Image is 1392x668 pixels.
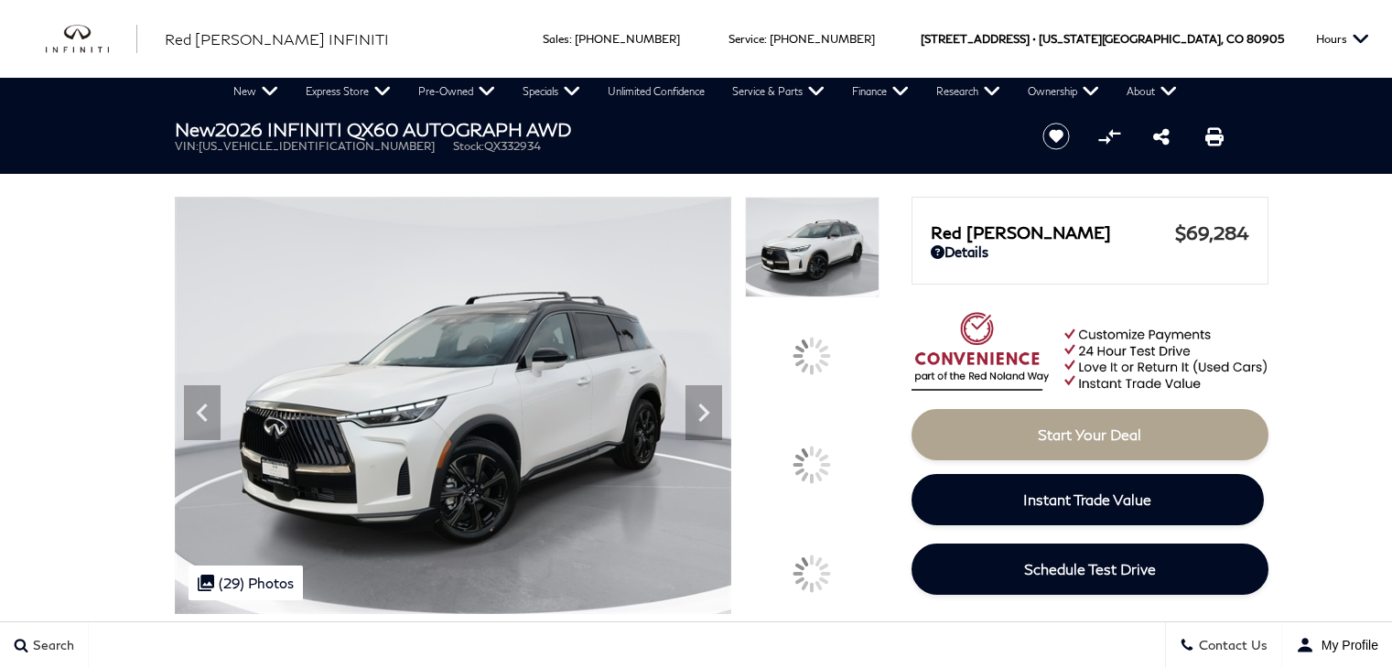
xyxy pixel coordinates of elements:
img: New 2026 2T RAD WHT INFINITI AUTOGRAPH AWD image 1 [745,197,879,297]
a: Instant Trade Value [912,474,1264,525]
span: VIN: [175,139,199,153]
span: Red [PERSON_NAME] [931,222,1175,242]
span: $69,284 [1175,221,1249,243]
img: INFINITI [46,25,137,54]
span: : [764,32,767,46]
a: About [1113,78,1191,105]
a: [STREET_ADDRESS] • [US_STATE][GEOGRAPHIC_DATA], CO 80905 [921,32,1284,46]
span: Schedule Test Drive [1024,560,1156,577]
button: Compare vehicle [1095,123,1123,150]
span: [US_VEHICLE_IDENTIFICATION_NUMBER] [199,139,435,153]
span: Start Your Deal [1038,426,1141,443]
a: Service & Parts [718,78,838,105]
span: QX332934 [484,139,541,153]
a: Red [PERSON_NAME] $69,284 [931,221,1249,243]
a: Unlimited Confidence [594,78,718,105]
a: Pre-Owned [405,78,509,105]
a: Express Store [292,78,405,105]
a: Red [PERSON_NAME] INFINITI [165,28,389,50]
nav: Main Navigation [220,78,1191,105]
a: New [220,78,292,105]
span: Instant Trade Value [1023,490,1151,508]
a: Schedule Test Drive [912,544,1268,595]
span: Search [28,638,74,653]
a: Details [931,243,1249,260]
span: Contact Us [1194,638,1268,653]
span: Red [PERSON_NAME] INFINITI [165,30,389,48]
a: Share this New 2026 INFINITI QX60 AUTOGRAPH AWD [1153,125,1170,147]
span: Service [728,32,764,46]
a: Ownership [1014,78,1113,105]
a: Specials [509,78,594,105]
span: Stock: [453,139,484,153]
h1: 2026 INFINITI QX60 AUTOGRAPH AWD [175,119,1012,139]
span: : [569,32,572,46]
span: Sales [543,32,569,46]
span: My Profile [1314,638,1378,652]
button: user-profile-menu [1282,622,1392,668]
button: Save vehicle [1036,122,1076,151]
a: Start Your Deal [912,409,1268,460]
strong: New [175,118,215,140]
a: infiniti [46,25,137,54]
a: Finance [838,78,923,105]
div: (29) Photos [189,566,303,600]
a: Research [923,78,1014,105]
a: [PHONE_NUMBER] [575,32,680,46]
a: [PHONE_NUMBER] [770,32,875,46]
img: New 2026 2T RAD WHT INFINITI AUTOGRAPH AWD image 1 [175,197,732,614]
a: Print this New 2026 INFINITI QX60 AUTOGRAPH AWD [1205,125,1224,147]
